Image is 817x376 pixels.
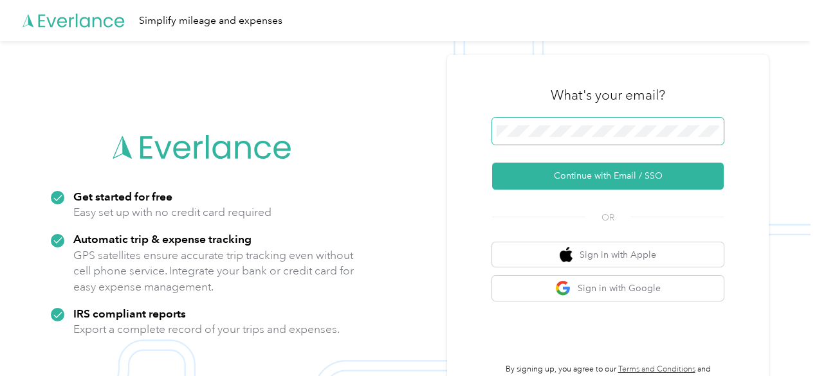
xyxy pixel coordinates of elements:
[492,276,724,301] button: google logoSign in with Google
[618,364,695,374] a: Terms and Conditions
[555,280,571,296] img: google logo
[73,247,354,295] p: GPS satellites ensure accurate trip tracking even without cell phone service. Integrate your bank...
[73,232,252,246] strong: Automatic trip & expense tracking
[551,86,665,104] h3: What's your email?
[73,190,172,203] strong: Get started for free
[560,247,573,263] img: apple logo
[492,242,724,267] button: apple logoSign in with Apple
[585,211,630,224] span: OR
[492,163,724,190] button: Continue with Email / SSO
[73,307,186,320] strong: IRS compliant reports
[73,204,271,220] p: Easy set up with no credit card required
[139,13,282,29] div: Simplify mileage and expenses
[73,321,340,337] p: Export a complete record of your trips and expenses.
